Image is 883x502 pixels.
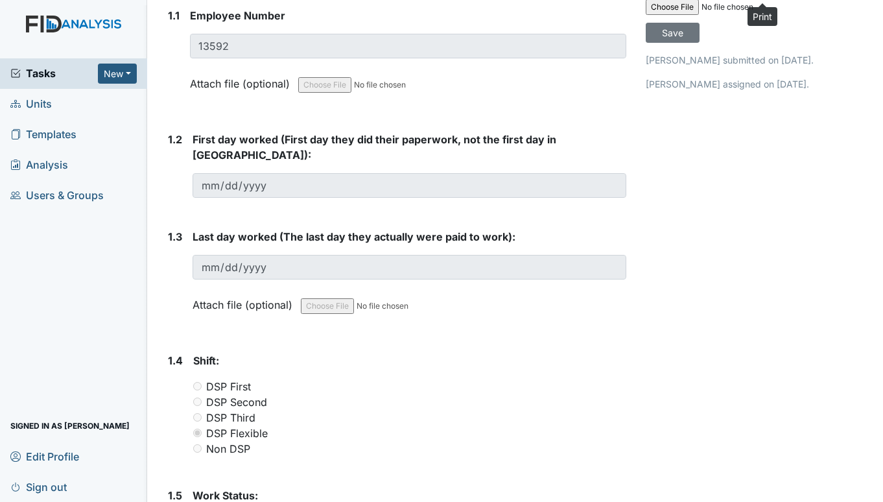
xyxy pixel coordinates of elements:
[646,77,867,91] p: [PERSON_NAME] assigned on [DATE].
[190,69,295,91] label: Attach file (optional)
[193,413,202,422] input: DSP Third
[168,132,182,147] label: 1.2
[10,66,98,81] a: Tasks
[193,489,258,502] span: Work Status:
[748,7,777,26] div: Print
[206,410,255,425] label: DSP Third
[10,125,77,145] span: Templates
[10,155,68,175] span: Analysis
[193,133,556,161] span: First day worked (First day they did their paperwork, not the first day in [GEOGRAPHIC_DATA]):
[98,64,137,84] button: New
[206,394,267,410] label: DSP Second
[646,23,700,43] input: Save
[10,94,52,114] span: Units
[193,382,202,390] input: DSP First
[10,416,130,436] span: Signed in as [PERSON_NAME]
[193,398,202,406] input: DSP Second
[206,425,268,441] label: DSP Flexible
[646,53,867,67] p: [PERSON_NAME] submitted on [DATE].
[10,446,79,466] span: Edit Profile
[193,230,515,243] span: Last day worked (The last day they actually were paid to work):
[193,429,202,437] input: DSP Flexible
[168,229,182,245] label: 1.3
[168,353,183,368] label: 1.4
[193,354,219,367] span: Shift:
[206,441,250,457] label: Non DSP
[168,8,180,23] label: 1.1
[193,290,298,313] label: Attach file (optional)
[190,9,285,22] span: Employee Number
[193,444,202,453] input: Non DSP
[10,477,67,497] span: Sign out
[10,185,104,206] span: Users & Groups
[206,379,251,394] label: DSP First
